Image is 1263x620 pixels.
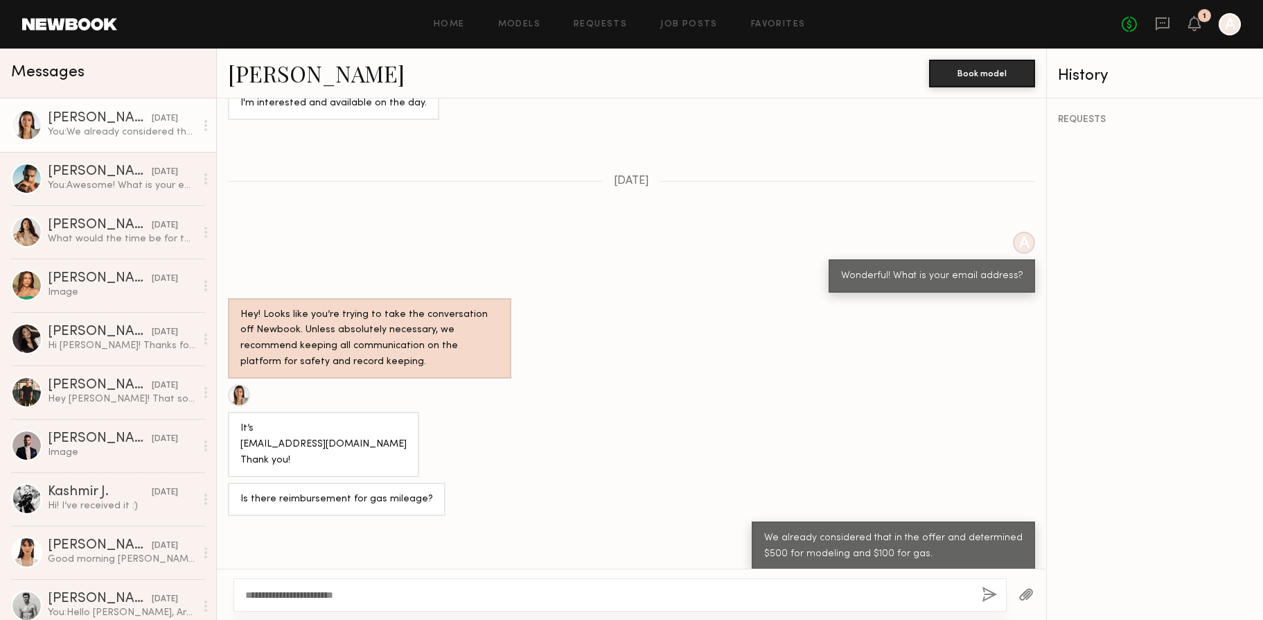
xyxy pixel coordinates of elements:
[48,485,152,499] div: Kashmir J.
[152,326,178,339] div: [DATE]
[841,268,1023,284] div: Wonderful! What is your email address?
[1058,68,1252,84] div: History
[929,67,1035,78] a: Book model
[48,179,195,192] div: You: Awesome! What is your email address?
[228,58,405,88] a: [PERSON_NAME]
[48,592,152,606] div: [PERSON_NAME]
[240,307,499,371] div: Hey! Looks like you’re trying to take the conversation off Newbook. Unless absolutely necessary, ...
[48,112,152,126] div: [PERSON_NAME]
[1203,12,1206,20] div: 1
[152,112,178,126] div: [DATE]
[48,218,152,232] div: [PERSON_NAME]
[48,499,195,513] div: Hi! I’ve received it :)
[48,126,195,139] div: You: We already considered that in the offer and determined $500 for modeling and $100 for gas.
[240,492,433,508] div: Is there reimbursement for gas mileage?
[929,60,1035,87] button: Book model
[152,166,178,179] div: [DATE]
[574,20,627,29] a: Requests
[152,379,178,393] div: [DATE]
[48,379,152,393] div: [PERSON_NAME]
[498,20,540,29] a: Models
[48,232,195,246] div: What would the time be for the shoot?
[152,486,178,499] div: [DATE]
[614,175,649,187] span: [DATE]
[751,20,806,29] a: Favorites
[48,553,195,566] div: Good morning [PERSON_NAME], Absolutely, I’ll take care of that [DATE]. I’ll send the QR code to y...
[764,531,1023,562] div: We already considered that in the offer and determined $500 for modeling and $100 for gas.
[152,273,178,286] div: [DATE]
[434,20,465,29] a: Home
[152,593,178,606] div: [DATE]
[48,339,195,352] div: Hi [PERSON_NAME]! Thanks for reaching out, unfortunately I’m not available! x
[48,286,195,299] div: Image
[48,432,152,446] div: [PERSON_NAME]
[152,540,178,553] div: [DATE]
[1219,13,1241,35] a: A
[48,325,152,339] div: [PERSON_NAME]
[660,20,718,29] a: Job Posts
[48,606,195,619] div: You: Hello [PERSON_NAME], Are you available for a restaurant photoshoot in [GEOGRAPHIC_DATA] on [...
[48,165,152,179] div: [PERSON_NAME]
[48,272,152,286] div: [PERSON_NAME]
[11,64,85,80] span: Messages
[48,446,195,459] div: Image
[152,433,178,446] div: [DATE]
[240,421,407,469] div: It’s [EMAIL_ADDRESS][DOMAIN_NAME] Thank you!
[152,219,178,232] div: [DATE]
[48,539,152,553] div: [PERSON_NAME]
[1058,115,1252,125] div: REQUESTS
[48,393,195,406] div: Hey [PERSON_NAME]! That sounds fun! I’m interested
